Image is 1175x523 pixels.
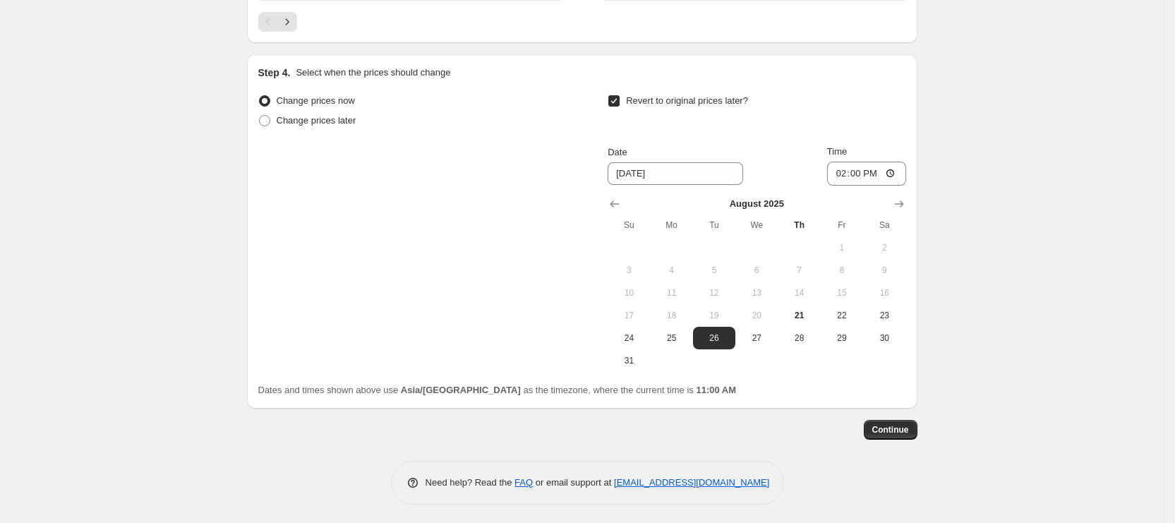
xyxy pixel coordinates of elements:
span: 9 [869,265,900,276]
span: 19 [699,310,730,321]
button: Wednesday August 6 2025 [735,259,778,282]
span: 27 [741,332,772,344]
a: FAQ [514,477,533,488]
span: 11 [656,287,687,299]
span: Change prices later [277,115,356,126]
button: Friday August 15 2025 [821,282,863,304]
span: Tu [699,220,730,231]
span: 30 [869,332,900,344]
span: Change prices now [277,95,355,106]
button: Show next month, September 2025 [889,194,909,214]
th: Thursday [778,214,820,236]
span: 26 [699,332,730,344]
span: Date [608,147,627,157]
span: Time [827,146,847,157]
span: 2 [869,242,900,253]
b: Asia/[GEOGRAPHIC_DATA] [401,385,521,395]
button: Thursday August 28 2025 [778,327,820,349]
span: 12 [699,287,730,299]
span: 29 [826,332,857,344]
th: Monday [651,214,693,236]
button: Saturday August 16 2025 [863,282,905,304]
button: Show previous month, July 2025 [605,194,625,214]
span: 6 [741,265,772,276]
button: Sunday August 24 2025 [608,327,650,349]
p: Select when the prices should change [296,66,450,80]
span: 16 [869,287,900,299]
button: Friday August 1 2025 [821,236,863,259]
span: Su [613,220,644,231]
button: Sunday August 3 2025 [608,259,650,282]
nav: Pagination [258,12,297,32]
button: Saturday August 2 2025 [863,236,905,259]
span: 17 [613,310,644,321]
span: Revert to original prices later? [626,95,748,106]
span: 3 [613,265,644,276]
button: Monday August 18 2025 [651,304,693,327]
span: We [741,220,772,231]
button: Wednesday August 27 2025 [735,327,778,349]
span: 25 [656,332,687,344]
span: 20 [741,310,772,321]
button: Tuesday August 12 2025 [693,282,735,304]
button: Friday August 22 2025 [821,304,863,327]
span: 10 [613,287,644,299]
input: 8/21/2025 [608,162,743,185]
button: Friday August 8 2025 [821,259,863,282]
span: 22 [826,310,857,321]
span: Sa [869,220,900,231]
button: Friday August 29 2025 [821,327,863,349]
button: Thursday August 7 2025 [778,259,820,282]
span: 28 [783,332,814,344]
button: Monday August 25 2025 [651,327,693,349]
span: Dates and times shown above use as the timezone, where the current time is [258,385,737,395]
span: 13 [741,287,772,299]
span: 5 [699,265,730,276]
button: Sunday August 10 2025 [608,282,650,304]
th: Wednesday [735,214,778,236]
span: 4 [656,265,687,276]
span: 23 [869,310,900,321]
span: 21 [783,310,814,321]
button: Saturday August 9 2025 [863,259,905,282]
button: Saturday August 30 2025 [863,327,905,349]
button: Monday August 4 2025 [651,259,693,282]
h2: Step 4. [258,66,291,80]
button: Tuesday August 5 2025 [693,259,735,282]
span: or email support at [533,477,614,488]
span: 8 [826,265,857,276]
span: Fr [826,220,857,231]
span: Continue [872,424,909,435]
input: 12:00 [827,162,906,186]
span: Th [783,220,814,231]
button: Monday August 11 2025 [651,282,693,304]
button: Tuesday August 19 2025 [693,304,735,327]
th: Sunday [608,214,650,236]
span: 7 [783,265,814,276]
button: Sunday August 17 2025 [608,304,650,327]
th: Tuesday [693,214,735,236]
button: Wednesday August 13 2025 [735,282,778,304]
span: 14 [783,287,814,299]
button: Wednesday August 20 2025 [735,304,778,327]
th: Saturday [863,214,905,236]
button: Sunday August 31 2025 [608,349,650,372]
span: 18 [656,310,687,321]
button: Continue [864,420,917,440]
span: Mo [656,220,687,231]
b: 11:00 AM [696,385,736,395]
button: Saturday August 23 2025 [863,304,905,327]
button: Tuesday August 26 2025 [693,327,735,349]
a: [EMAIL_ADDRESS][DOMAIN_NAME] [614,477,769,488]
span: 31 [613,355,644,366]
span: Need help? Read the [426,477,515,488]
button: Thursday August 14 2025 [778,282,820,304]
th: Friday [821,214,863,236]
button: Today Thursday August 21 2025 [778,304,820,327]
button: Next [277,12,297,32]
span: 1 [826,242,857,253]
span: 15 [826,287,857,299]
span: 24 [613,332,644,344]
